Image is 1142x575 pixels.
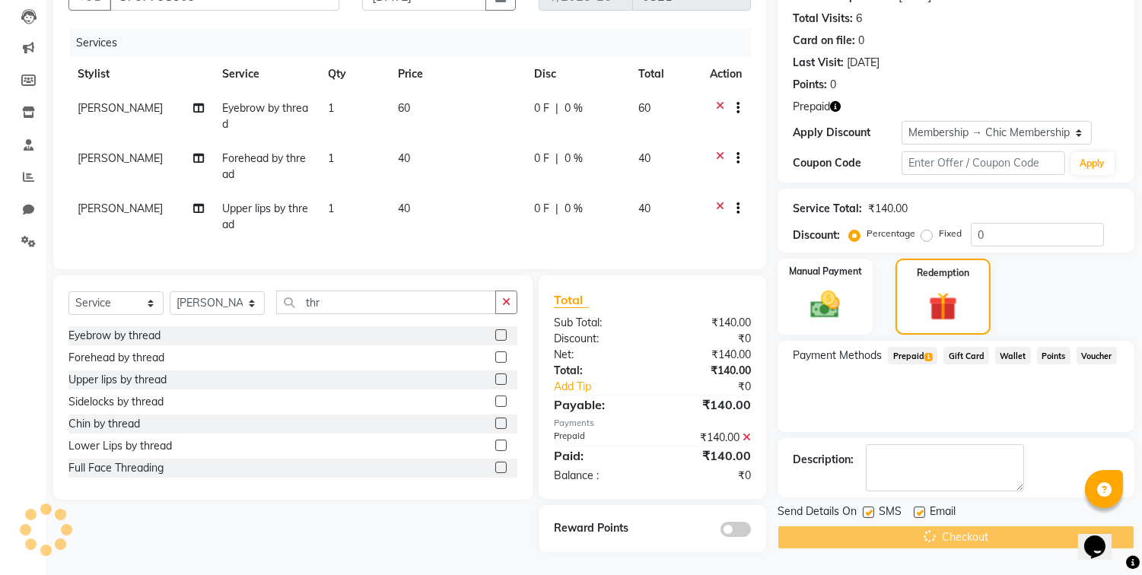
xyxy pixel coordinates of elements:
[542,468,653,484] div: Balance :
[778,504,857,523] span: Send Details On
[328,202,334,215] span: 1
[639,101,651,115] span: 60
[939,227,962,240] label: Fixed
[78,151,163,165] span: [PERSON_NAME]
[68,372,167,388] div: Upper lips by thread
[995,347,1031,364] span: Wallet
[653,430,763,446] div: ₹140.00
[68,328,161,344] div: Eyebrow by thread
[68,438,172,454] div: Lower Lips by thread
[68,57,214,91] th: Stylist
[542,315,653,331] div: Sub Total:
[68,416,140,432] div: Chin by thread
[534,100,549,116] span: 0 F
[70,29,762,57] div: Services
[542,331,653,347] div: Discount:
[223,202,309,231] span: Upper lips by thread
[830,77,836,93] div: 0
[554,292,589,308] span: Total
[701,57,751,91] th: Action
[223,151,307,181] span: Forehead by thread
[68,350,164,366] div: Forehead by thread
[214,57,320,91] th: Service
[565,201,583,217] span: 0 %
[653,363,763,379] div: ₹140.00
[555,201,558,217] span: |
[639,202,651,215] span: 40
[653,315,763,331] div: ₹140.00
[793,11,853,27] div: Total Visits:
[328,151,334,165] span: 1
[542,363,653,379] div: Total:
[68,460,164,476] div: Full Face Threading
[793,201,862,217] div: Service Total:
[793,227,840,243] div: Discount:
[930,504,956,523] span: Email
[328,101,334,115] span: 1
[653,347,763,363] div: ₹140.00
[542,347,653,363] div: Net:
[793,99,830,115] span: Prepaid
[858,33,864,49] div: 0
[555,151,558,167] span: |
[793,452,854,468] div: Description:
[924,353,933,362] span: 1
[856,11,862,27] div: 6
[398,151,410,165] span: 40
[793,77,827,93] div: Points:
[793,55,844,71] div: Last Visit:
[867,227,915,240] label: Percentage
[319,57,389,91] th: Qty
[653,396,763,414] div: ₹140.00
[671,379,763,395] div: ₹0
[943,347,989,364] span: Gift Card
[793,33,855,49] div: Card on file:
[917,266,969,280] label: Redemption
[542,379,671,395] a: Add Tip
[554,417,751,430] div: Payments
[630,57,701,91] th: Total
[534,201,549,217] span: 0 F
[789,265,862,278] label: Manual Payment
[565,100,583,116] span: 0 %
[1078,514,1127,560] iframe: chat widget
[78,202,163,215] span: [PERSON_NAME]
[801,287,849,322] img: _cash.svg
[902,151,1064,175] input: Enter Offer / Coupon Code
[920,289,965,324] img: _gift.svg
[653,446,763,465] div: ₹140.00
[276,291,496,314] input: Search or Scan
[847,55,880,71] div: [DATE]
[555,100,558,116] span: |
[1071,152,1115,175] button: Apply
[868,201,908,217] div: ₹140.00
[68,394,164,410] div: Sidelocks by thread
[793,155,902,171] div: Coupon Code
[223,101,309,131] span: Eyebrow by thread
[653,331,763,347] div: ₹0
[398,202,410,215] span: 40
[565,151,583,167] span: 0 %
[888,347,937,364] span: Prepaid
[542,446,653,465] div: Paid:
[525,57,629,91] th: Disc
[639,151,651,165] span: 40
[542,430,653,446] div: Prepaid
[793,125,902,141] div: Apply Discount
[398,101,410,115] span: 60
[793,348,882,364] span: Payment Methods
[653,468,763,484] div: ₹0
[1077,347,1117,364] span: Voucher
[389,57,525,91] th: Price
[1037,347,1070,364] span: Points
[78,101,163,115] span: [PERSON_NAME]
[542,396,653,414] div: Payable:
[534,151,549,167] span: 0 F
[879,504,902,523] span: SMS
[542,520,653,537] div: Reward Points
